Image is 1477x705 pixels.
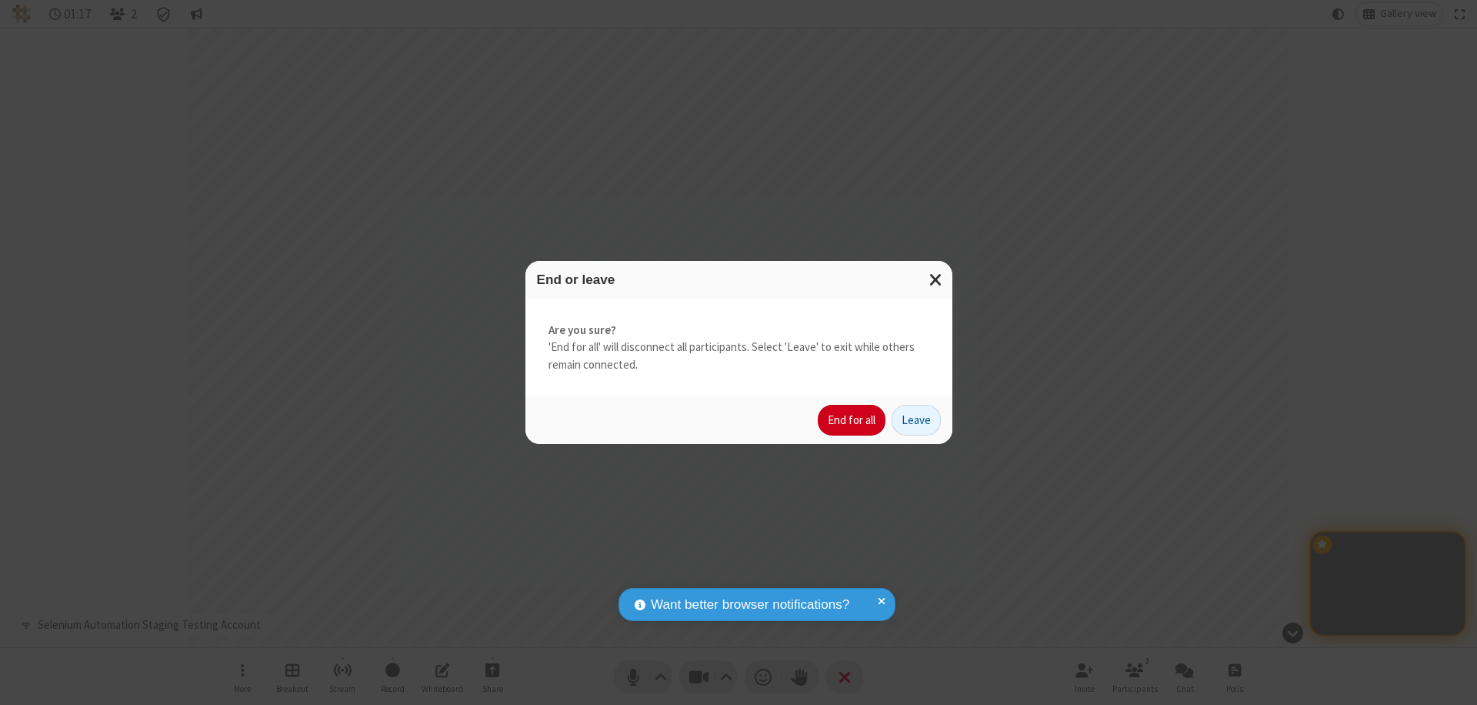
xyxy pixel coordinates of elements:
[537,272,941,287] h3: End or leave
[892,405,941,436] button: Leave
[525,299,952,397] div: 'End for all' will disconnect all participants. Select 'Leave' to exit while others remain connec...
[651,595,849,615] span: Want better browser notifications?
[818,405,885,436] button: End for all
[920,261,952,299] button: Close modal
[548,322,929,339] strong: Are you sure?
